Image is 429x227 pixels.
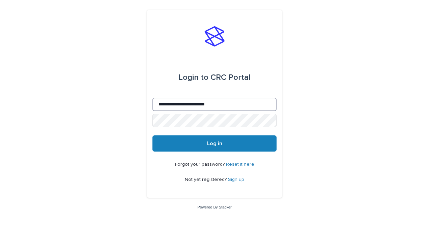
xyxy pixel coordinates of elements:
button: Log in [152,135,277,152]
span: Log in [207,141,222,146]
a: Powered By Stacker [197,205,231,209]
span: Forgot your password? [175,162,226,167]
span: Not yet registered? [185,177,228,182]
a: Sign up [228,177,244,182]
a: Reset it here [226,162,254,167]
span: Login to [178,73,208,82]
img: stacker-logo-s-only.png [204,26,225,46]
div: CRC Portal [178,68,251,87]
